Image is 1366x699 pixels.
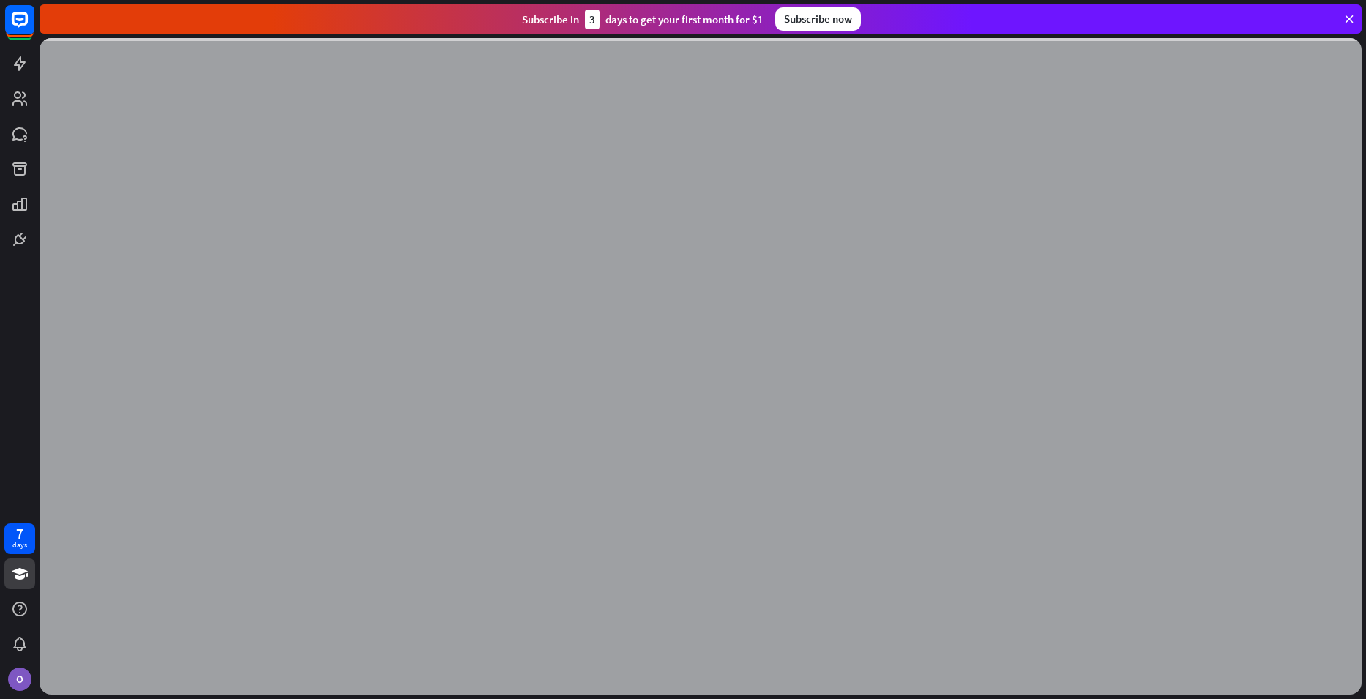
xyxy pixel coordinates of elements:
[4,523,35,554] a: 7 days
[585,10,600,29] div: 3
[775,7,861,31] div: Subscribe now
[16,527,23,540] div: 7
[522,10,764,29] div: Subscribe in days to get your first month for $1
[12,540,27,550] div: days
